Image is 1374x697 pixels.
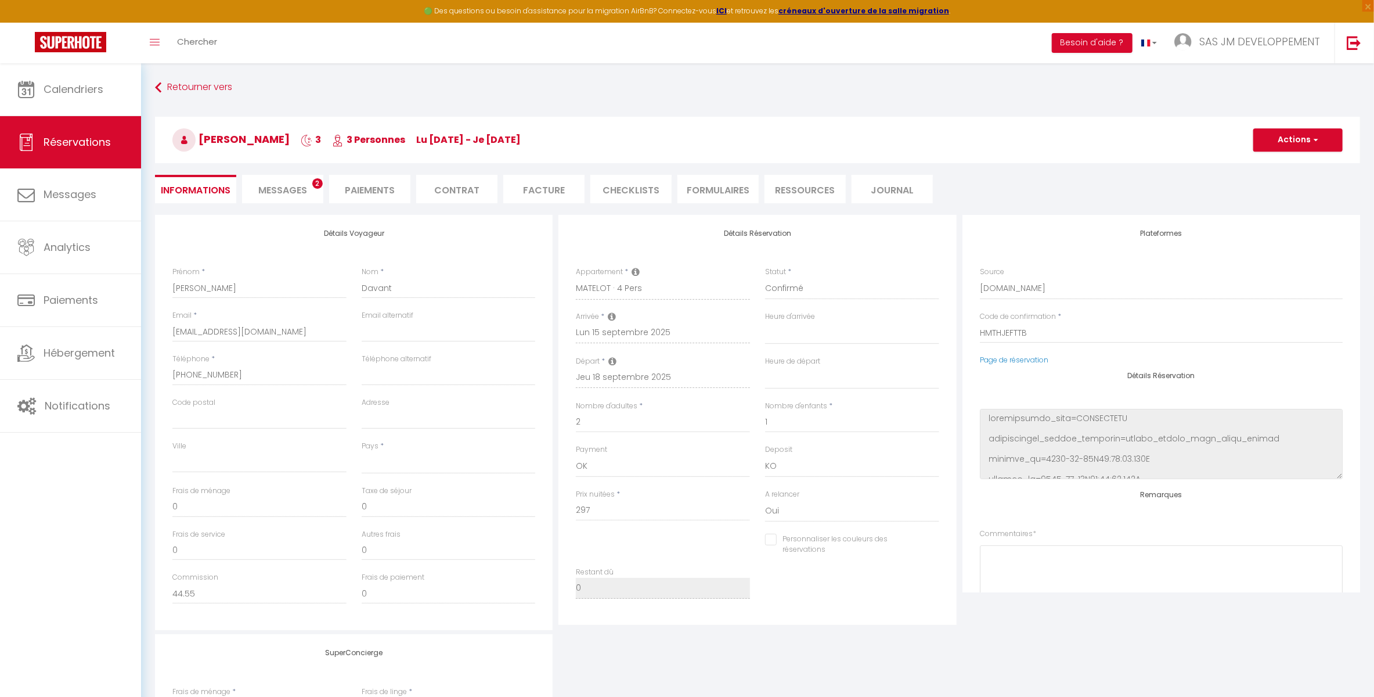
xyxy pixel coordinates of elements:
[44,240,91,254] span: Analytics
[44,82,103,96] span: Calendriers
[980,355,1048,365] a: Page de réservation
[172,229,535,238] h4: Détails Voyageur
[980,529,1036,540] label: Commentaires
[1253,128,1343,152] button: Actions
[416,133,521,146] span: lu [DATE] - je [DATE]
[45,398,110,413] span: Notifications
[172,397,215,408] label: Code postal
[172,529,225,540] label: Frais de service
[1347,35,1361,50] img: logout
[416,175,497,203] li: Contrat
[765,267,786,278] label: Statut
[765,311,815,322] label: Heure d'arrivée
[168,23,226,63] a: Chercher
[362,310,413,321] label: Email alternatif
[172,267,200,278] label: Prénom
[172,572,218,583] label: Commission
[172,486,230,497] label: Frais de ménage
[172,310,192,321] label: Email
[980,311,1056,322] label: Code de confirmation
[362,486,412,497] label: Taxe de séjour
[576,267,623,278] label: Appartement
[9,5,44,39] button: Ouvrir le widget de chat LiveChat
[332,133,405,146] span: 3 Personnes
[44,135,111,149] span: Réservations
[172,354,210,365] label: Téléphone
[576,489,615,500] label: Prix nuitées
[1174,33,1192,51] img: ...
[576,567,614,578] label: Restant dû
[312,178,323,189] span: 2
[980,267,1004,278] label: Source
[44,293,98,307] span: Paiements
[44,346,115,360] span: Hébergement
[362,354,431,365] label: Téléphone alternatif
[980,491,1343,499] h4: Remarques
[765,401,827,412] label: Nombre d'enfants
[155,175,236,203] li: Informations
[172,649,535,657] h4: SuperConcierge
[362,441,378,452] label: Pays
[172,132,290,146] span: [PERSON_NAME]
[35,32,106,52] img: Super Booking
[764,175,846,203] li: Ressources
[258,184,307,197] span: Messages
[155,77,1360,98] a: Retourner vers
[576,356,600,367] label: Départ
[503,175,585,203] li: Facture
[576,401,637,412] label: Nombre d'adultes
[778,6,949,16] a: créneaux d'ouverture de la salle migration
[576,444,607,455] label: Payment
[576,229,939,238] h4: Détails Réservation
[329,175,410,203] li: Paiements
[765,444,792,455] label: Deposit
[172,441,186,452] label: Ville
[362,397,390,408] label: Adresse
[1325,645,1365,688] iframe: Chat
[677,175,759,203] li: FORMULAIRES
[576,311,599,322] label: Arrivée
[980,229,1343,238] h4: Plateformes
[765,356,820,367] label: Heure de départ
[852,175,933,203] li: Journal
[980,372,1343,380] h4: Détails Réservation
[765,489,799,500] label: A relancer
[590,175,672,203] li: CHECKLISTS
[1052,33,1133,53] button: Besoin d'aide ?
[362,267,378,278] label: Nom
[44,187,96,202] span: Messages
[362,572,424,583] label: Frais de paiement
[301,133,321,146] span: 3
[1166,23,1335,63] a: ... SAS JM DEVELOPPEMENT
[1199,34,1320,49] span: SAS JM DEVELOPPEMENT
[362,529,401,540] label: Autres frais
[716,6,727,16] a: ICI
[177,35,217,48] span: Chercher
